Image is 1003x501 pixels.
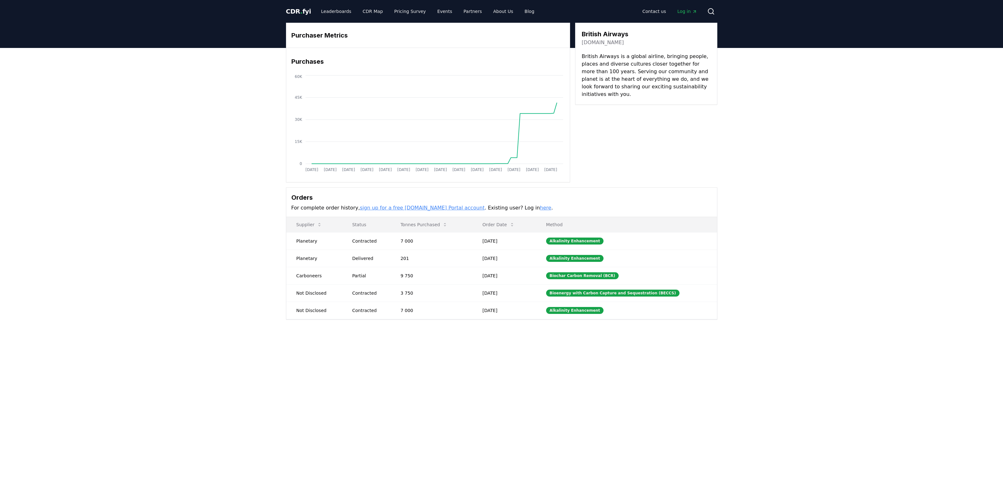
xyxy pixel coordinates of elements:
td: 201 [390,250,472,267]
tspan: [DATE] [397,168,410,172]
span: CDR fyi [286,8,311,15]
h3: British Airways [582,29,628,39]
p: Method [541,221,712,228]
tspan: [DATE] [489,168,502,172]
tspan: 30K [294,117,302,122]
a: CDR.fyi [286,7,311,16]
p: Status [347,221,385,228]
a: Partners [458,6,487,17]
tspan: [DATE] [434,168,447,172]
div: Delivered [352,255,385,262]
td: 9 750 [390,267,472,284]
td: Carboneers [286,267,342,284]
td: Not Disclosed [286,284,342,302]
tspan: [DATE] [416,168,429,172]
td: [DATE] [472,302,536,319]
a: [DOMAIN_NAME] [582,39,624,46]
a: here [540,205,551,211]
a: Pricing Survey [389,6,431,17]
td: Planetary [286,232,342,250]
nav: Main [637,6,702,17]
div: Contracted [352,307,385,314]
tspan: 0 [300,162,302,166]
div: Bioenergy with Carbon Capture and Sequestration (BECCS) [546,290,679,297]
div: Alkalinity Enhancement [546,255,604,262]
td: [DATE] [472,284,536,302]
span: Log in [677,8,697,15]
tspan: [DATE] [379,168,392,172]
td: 3 750 [390,284,472,302]
tspan: [DATE] [452,168,465,172]
tspan: 45K [294,95,302,100]
a: Events [432,6,457,17]
td: 7 000 [390,302,472,319]
td: Planetary [286,250,342,267]
button: Supplier [291,218,327,231]
td: Not Disclosed [286,302,342,319]
td: [DATE] [472,250,536,267]
p: British Airways is a global airline, bringing people, places and diverse cultures closer together... [582,53,711,98]
div: Partial [352,273,385,279]
td: [DATE] [472,267,536,284]
a: Log in [672,6,702,17]
h3: Purchaser Metrics [291,31,565,40]
tspan: 15K [294,139,302,144]
a: Leaderboards [316,6,356,17]
tspan: [DATE] [360,168,373,172]
tspan: [DATE] [526,168,539,172]
tspan: [DATE] [507,168,520,172]
tspan: [DATE] [305,168,318,172]
tspan: 60K [294,74,302,79]
tspan: [DATE] [471,168,484,172]
nav: Main [316,6,539,17]
td: [DATE] [472,232,536,250]
div: Biochar Carbon Removal (BCR) [546,272,619,279]
button: Order Date [477,218,520,231]
a: sign up for a free [DOMAIN_NAME] Portal account [360,205,485,211]
a: About Us [488,6,518,17]
tspan: [DATE] [544,168,557,172]
p: For complete order history, . Existing user? Log in . [291,204,712,212]
div: Alkalinity Enhancement [546,307,604,314]
div: Contracted [352,238,385,244]
tspan: [DATE] [324,168,336,172]
h3: Purchases [291,57,565,66]
a: Blog [520,6,539,17]
div: Alkalinity Enhancement [546,238,604,245]
a: Contact us [637,6,671,17]
a: CDR Map [358,6,388,17]
td: 7 000 [390,232,472,250]
div: Contracted [352,290,385,296]
tspan: [DATE] [342,168,355,172]
h3: Orders [291,193,712,202]
span: . [300,8,302,15]
button: Tonnes Purchased [395,218,452,231]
